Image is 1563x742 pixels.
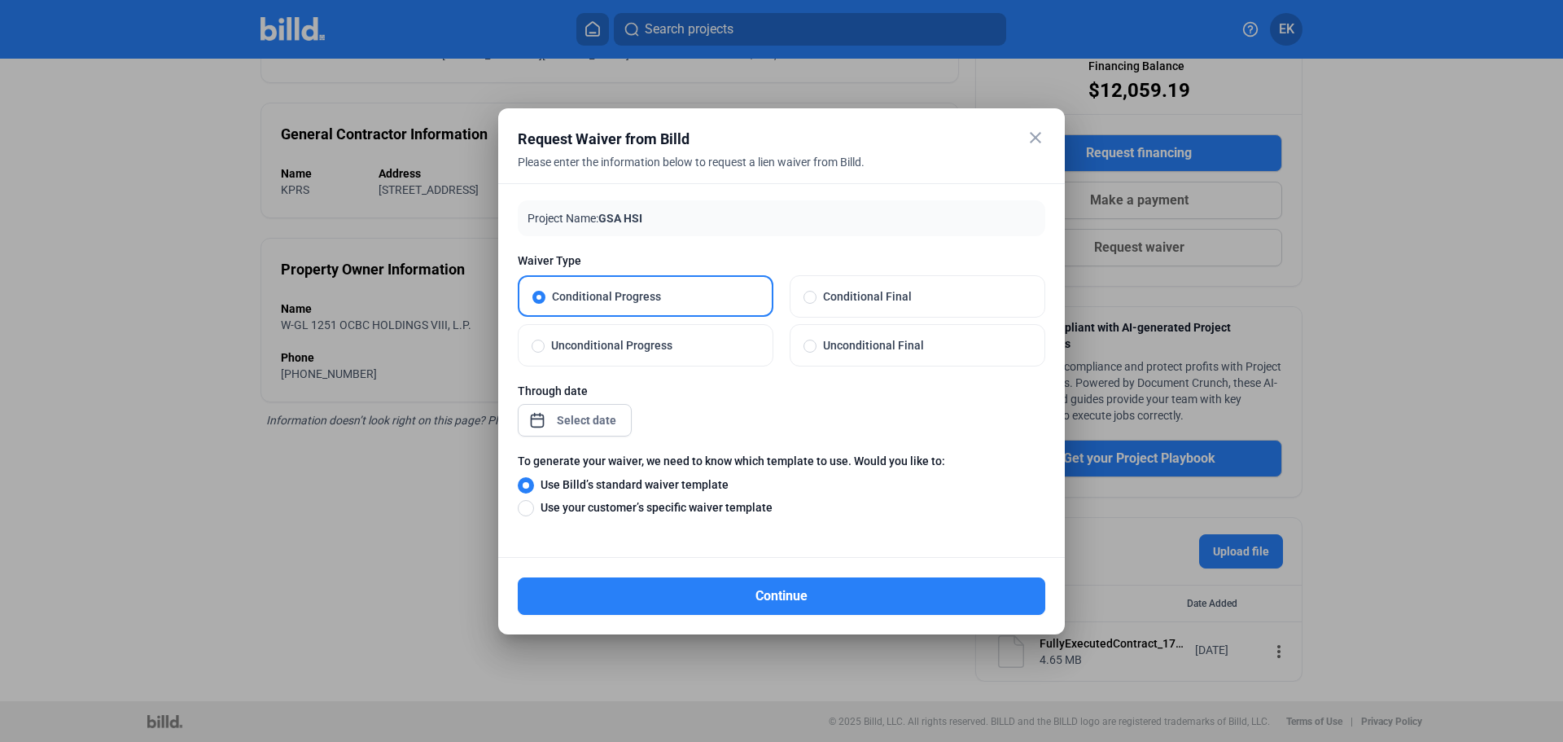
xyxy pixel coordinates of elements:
span: Use Billd’s standard waiver template [534,476,729,493]
span: Conditional Progress [545,288,759,305]
span: Project Name: [528,212,598,225]
label: To generate your waiver, we need to know which template to use. Would you like to: [518,453,1045,476]
div: Please enter the information below to request a lien waiver from Billd. [518,154,1005,190]
div: Request Waiver from Billd [518,128,1005,151]
span: Use your customer’s specific waiver template [534,499,773,516]
span: Waiver Type [518,252,1045,269]
div: Through date [518,383,1045,399]
span: Unconditional Final [817,337,1031,353]
button: Open calendar [529,404,545,420]
span: Conditional Final [817,288,1031,305]
button: Continue [518,577,1045,615]
input: Select date [552,411,622,430]
span: GSA HSI [598,212,642,225]
span: Unconditional Progress [545,337,760,353]
mat-icon: close [1026,128,1045,147]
